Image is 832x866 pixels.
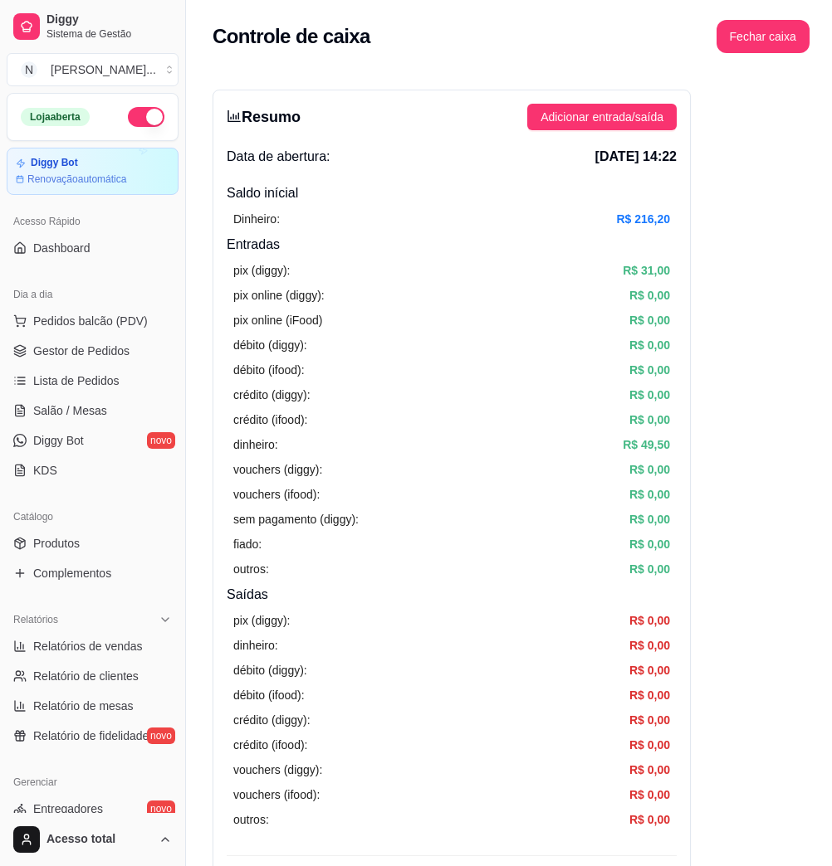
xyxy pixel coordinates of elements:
[616,210,670,228] article: R$ 216,20
[629,761,670,779] article: R$ 0,00
[7,795,179,822] a: Entregadoresnovo
[7,530,179,557] a: Produtos
[46,12,172,27] span: Diggy
[233,311,322,329] article: pix online (iFood)
[233,485,320,504] article: vouchers (ifood):
[233,361,305,379] article: débito (ifood):
[233,736,307,754] article: crédito (ifood):
[33,432,84,449] span: Diggy Bot
[629,485,670,504] article: R$ 0,00
[33,462,57,479] span: KDS
[629,560,670,578] article: R$ 0,00
[33,638,143,654] span: Relatórios de vendas
[46,27,172,41] span: Sistema de Gestão
[7,769,179,795] div: Gerenciar
[227,235,677,255] h4: Entradas
[233,460,322,479] article: vouchers (diggy):
[7,338,179,364] a: Gestor de Pedidos
[7,7,179,46] a: DiggySistema de Gestão
[629,510,670,528] article: R$ 0,00
[717,20,810,53] button: Fechar caixa
[233,611,290,630] article: pix (diggy):
[233,810,269,829] article: outros:
[13,613,58,626] span: Relatórios
[629,786,670,804] article: R$ 0,00
[33,535,80,552] span: Produtos
[629,386,670,404] article: R$ 0,00
[7,457,179,484] a: KDS
[233,686,305,704] article: débito (ifood):
[33,402,107,419] span: Salão / Mesas
[629,711,670,729] article: R$ 0,00
[233,636,278,654] article: dinheiro:
[227,105,301,129] h3: Resumo
[629,460,670,479] article: R$ 0,00
[33,727,149,744] span: Relatório de fidelidade
[595,147,677,167] span: [DATE] 14:22
[128,107,164,127] button: Alterar Status
[21,108,90,126] div: Loja aberta
[629,661,670,679] article: R$ 0,00
[7,427,179,454] a: Diggy Botnovo
[227,109,242,124] span: bar-chart
[227,183,677,203] h4: Saldo inícial
[629,311,670,329] article: R$ 0,00
[623,261,670,280] article: R$ 31,00
[629,361,670,379] article: R$ 0,00
[629,535,670,553] article: R$ 0,00
[213,23,370,50] h2: Controle de caixa
[629,411,670,429] article: R$ 0,00
[233,411,307,429] article: crédito (ifood):
[7,308,179,334] button: Pedidos balcão (PDV)
[227,147,330,167] span: Data de abertura:
[629,336,670,354] article: R$ 0,00
[233,661,307,679] article: débito (diggy):
[7,208,179,235] div: Acesso Rápido
[7,663,179,689] a: Relatório de clientes
[629,611,670,630] article: R$ 0,00
[233,535,262,553] article: fiado:
[33,372,120,389] span: Lista de Pedidos
[21,61,37,78] span: N
[233,261,290,280] article: pix (diggy):
[527,104,677,130] button: Adicionar entrada/saída
[233,435,278,454] article: dinheiro:
[7,281,179,308] div: Dia a dia
[227,585,677,605] h4: Saídas
[33,240,91,256] span: Dashboard
[233,786,320,804] article: vouchers (ifood):
[233,386,311,404] article: crédito (diggy):
[7,235,179,261] a: Dashboard
[629,636,670,654] article: R$ 0,00
[33,800,103,817] span: Entregadores
[629,810,670,829] article: R$ 0,00
[233,711,311,729] article: crédito (diggy):
[31,157,78,169] article: Diggy Bot
[7,148,179,195] a: Diggy BotRenovaçãoautomática
[51,61,156,78] div: [PERSON_NAME] ...
[27,173,126,186] article: Renovação automática
[33,668,139,684] span: Relatório de clientes
[629,286,670,304] article: R$ 0,00
[629,736,670,754] article: R$ 0,00
[7,367,179,394] a: Lista de Pedidos
[629,686,670,704] article: R$ 0,00
[233,286,325,304] article: pix online (diggy):
[541,108,663,126] span: Adicionar entrada/saída
[623,435,670,454] article: R$ 49,50
[7,633,179,659] a: Relatórios de vendas
[7,820,179,859] button: Acesso total
[233,560,269,578] article: outros:
[7,504,179,530] div: Catálogo
[46,832,152,847] span: Acesso total
[233,510,359,528] article: sem pagamento (diggy):
[7,693,179,719] a: Relatório de mesas
[7,53,179,86] button: Select a team
[233,336,307,354] article: débito (diggy):
[7,560,179,586] a: Complementos
[233,761,322,779] article: vouchers (diggy):
[7,397,179,424] a: Salão / Mesas
[7,722,179,749] a: Relatório de fidelidadenovo
[33,565,111,581] span: Complementos
[33,313,148,329] span: Pedidos balcão (PDV)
